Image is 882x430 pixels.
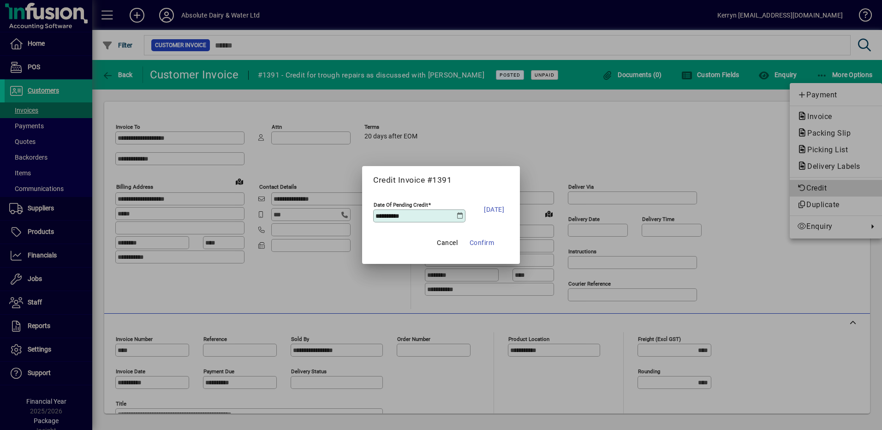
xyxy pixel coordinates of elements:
button: [DATE] [479,198,509,221]
mat-label: Date Of Pending Credit [374,202,428,208]
h5: Credit Invoice #1391 [373,175,509,185]
span: [DATE] [484,204,504,215]
span: Confirm [470,237,495,248]
button: Cancel [433,234,462,251]
span: Cancel [437,237,458,248]
button: Confirm [466,234,498,251]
